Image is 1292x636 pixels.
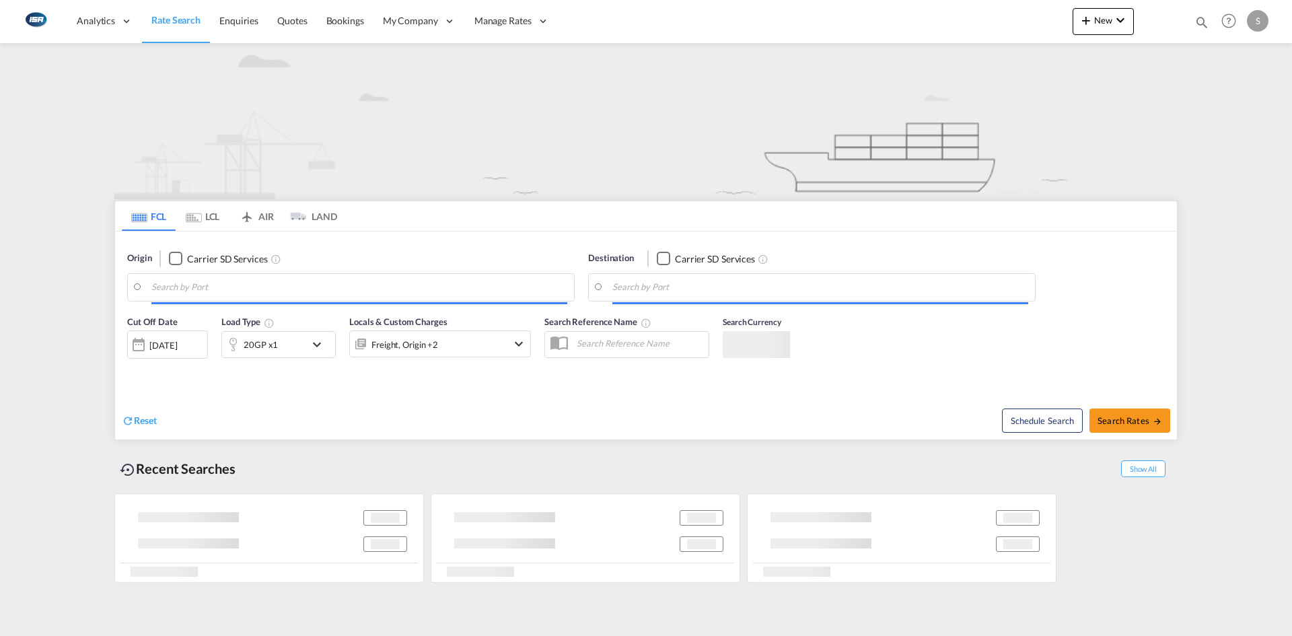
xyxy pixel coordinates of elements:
md-icon: icon-chevron-down [1112,12,1128,28]
md-icon: Unchecked: Search for CY (Container Yard) services for all selected carriers.Checked : Search for... [758,254,768,264]
span: Destination [588,252,634,265]
span: Quotes [277,15,307,26]
div: S [1247,10,1268,32]
span: Help [1217,9,1240,32]
span: Enquiries [219,15,258,26]
md-tab-item: FCL [122,201,176,231]
md-icon: Unchecked: Search for CY (Container Yard) services for all selected carriers.Checked : Search for... [271,254,281,264]
md-icon: icon-airplane [239,209,255,219]
span: My Company [383,14,438,28]
div: 20GP x1 [244,335,278,354]
div: [DATE] [149,339,177,351]
button: Search Ratesicon-arrow-right [1089,409,1170,433]
input: Search by Port [151,277,567,297]
md-icon: icon-chevron-down [511,336,527,352]
span: Bookings [326,15,364,26]
input: Search Reference Name [570,333,709,353]
md-icon: icon-magnify [1194,15,1209,30]
md-icon: icon-chevron-down [309,337,332,353]
div: Help [1217,9,1247,34]
div: Carrier SD Services [187,252,267,266]
md-checkbox: Checkbox No Ink [169,252,267,266]
md-icon: icon-arrow-right [1153,417,1162,426]
md-icon: icon-refresh [122,415,134,427]
span: Search Reference Name [544,316,651,327]
span: Reset [134,415,157,426]
img: new-FCL.png [114,43,1178,199]
div: [DATE] [127,330,208,359]
md-checkbox: Checkbox No Ink [657,252,755,266]
md-icon: Your search will be saved by the below given name [641,318,651,328]
img: 1aa151c0c08011ec8d6f413816f9a227.png [20,6,50,36]
span: Analytics [77,14,115,28]
span: Show All [1121,460,1165,477]
div: Recent Searches [114,454,241,484]
span: Manage Rates [474,14,532,28]
div: Origin Checkbox No InkUnchecked: Search for CY (Container Yard) services for all selected carrier... [115,232,1177,439]
input: Search by Port [612,277,1028,297]
md-tab-item: LCL [176,201,229,231]
div: Freight Origin Destination Dock Stuffingicon-chevron-down [349,330,531,357]
div: Freight Origin Destination Dock Stuffing [371,335,438,354]
div: icon-magnify [1194,15,1209,35]
span: Cut Off Date [127,316,178,327]
span: Rate Search [151,14,201,26]
span: Search Currency [723,317,781,327]
md-datepicker: Select [127,357,137,376]
md-icon: icon-plus 400-fg [1078,12,1094,28]
button: Note: By default Schedule search will only considerorigin ports, destination ports and cut off da... [1002,409,1083,433]
md-tab-item: LAND [283,201,337,231]
md-icon: Select multiple loads to view rates [264,318,275,328]
span: Search Rates [1098,415,1162,426]
button: icon-plus 400-fgNewicon-chevron-down [1073,8,1134,35]
md-icon: icon-backup-restore [120,462,136,478]
md-pagination-wrapper: Use the left and right arrow keys to navigate between tabs [122,201,337,231]
div: 20GP x1icon-chevron-down [221,331,336,358]
span: New [1078,15,1128,26]
span: Load Type [221,316,275,327]
md-tab-item: AIR [229,201,283,231]
span: Origin [127,252,151,265]
div: Carrier SD Services [675,252,755,266]
span: Locals & Custom Charges [349,316,447,327]
div: icon-refreshReset [122,414,157,429]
